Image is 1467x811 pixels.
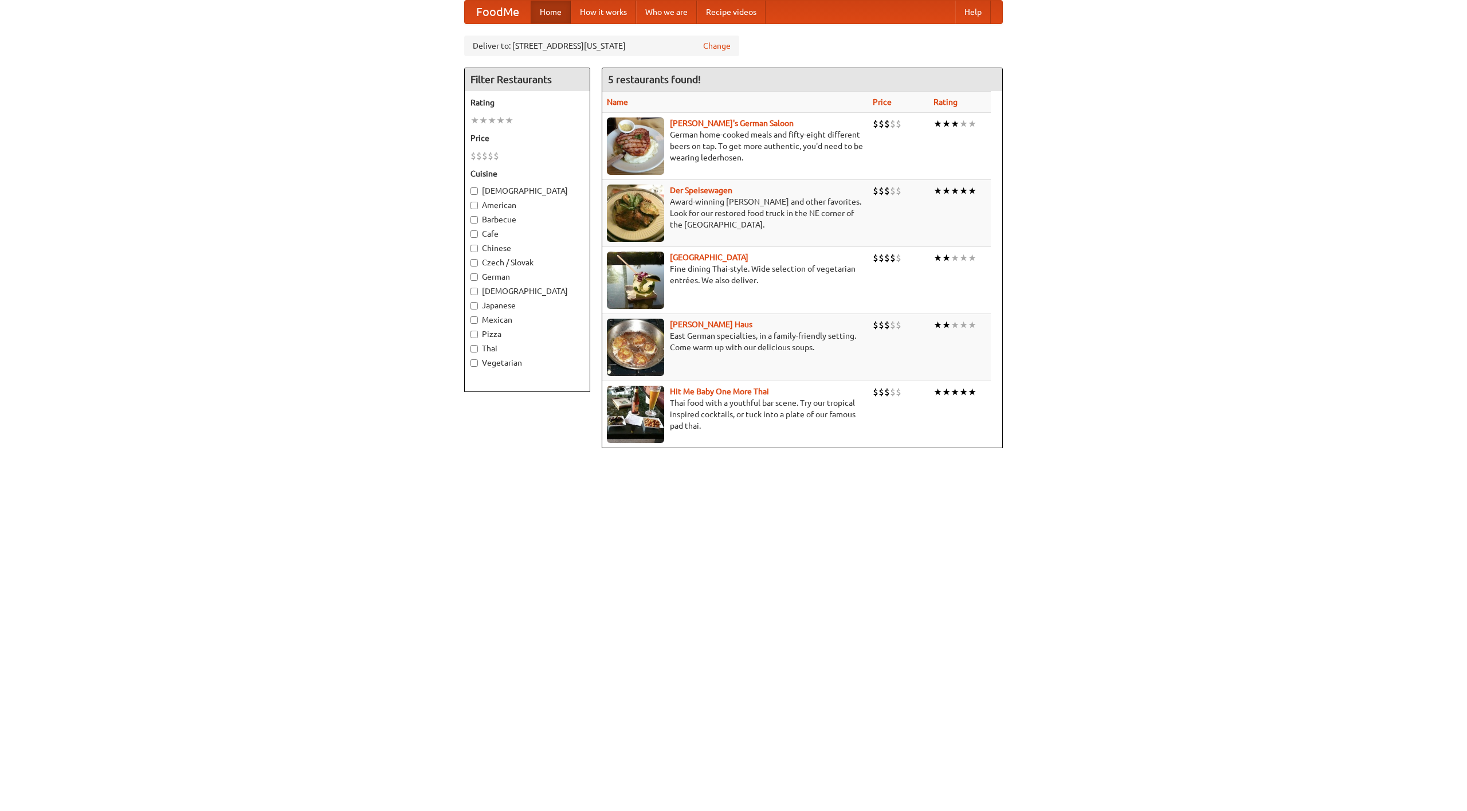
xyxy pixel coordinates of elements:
label: Czech / Slovak [470,257,584,268]
li: $ [873,117,878,130]
li: ★ [959,185,968,197]
li: ★ [951,386,959,398]
label: Japanese [470,300,584,311]
img: speisewagen.jpg [607,185,664,242]
li: ★ [496,114,505,127]
h4: Filter Restaurants [465,68,590,91]
label: Pizza [470,328,584,340]
p: Award-winning [PERSON_NAME] and other favorites. Look for our restored food truck in the NE corne... [607,196,864,230]
a: Name [607,97,628,107]
li: $ [873,319,878,331]
li: $ [873,252,878,264]
li: ★ [470,114,479,127]
p: Fine dining Thai-style. Wide selection of vegetarian entrées. We also deliver. [607,263,864,286]
a: Rating [933,97,958,107]
li: ★ [951,117,959,130]
li: $ [878,185,884,197]
a: Recipe videos [697,1,766,23]
li: ★ [959,386,968,398]
label: [DEMOGRAPHIC_DATA] [470,185,584,197]
img: esthers.jpg [607,117,664,175]
a: Der Speisewagen [670,186,732,195]
h5: Price [470,132,584,144]
li: ★ [488,114,496,127]
label: Chinese [470,242,584,254]
li: ★ [942,252,951,264]
li: $ [884,386,890,398]
ng-pluralize: 5 restaurants found! [608,74,701,85]
li: ★ [968,386,976,398]
img: satay.jpg [607,252,664,309]
a: Price [873,97,892,107]
p: German home-cooked meals and fifty-eight different beers on tap. To get more authentic, you'd nee... [607,129,864,163]
li: ★ [933,252,942,264]
li: $ [878,319,884,331]
li: $ [896,185,901,197]
li: $ [896,386,901,398]
li: ★ [942,185,951,197]
li: ★ [933,319,942,331]
p: Thai food with a youthful bar scene. Try our tropical inspired cocktails, or tuck into a plate of... [607,397,864,432]
li: ★ [942,117,951,130]
li: ★ [959,319,968,331]
label: Vegetarian [470,357,584,369]
input: American [470,202,478,209]
li: $ [476,150,482,162]
li: $ [884,117,890,130]
input: [DEMOGRAPHIC_DATA] [470,187,478,195]
label: Mexican [470,314,584,326]
li: ★ [933,117,942,130]
label: Cafe [470,228,584,240]
input: Chinese [470,245,478,252]
li: $ [896,252,901,264]
li: $ [878,252,884,264]
li: $ [488,150,493,162]
a: FoodMe [465,1,531,23]
h5: Cuisine [470,168,584,179]
p: East German specialties, in a family-friendly setting. Come warm up with our delicious soups. [607,330,864,353]
li: ★ [968,185,976,197]
label: Barbecue [470,214,584,225]
input: Mexican [470,316,478,324]
li: ★ [968,117,976,130]
li: ★ [951,319,959,331]
a: Hit Me Baby One More Thai [670,387,769,396]
div: Deliver to: [STREET_ADDRESS][US_STATE] [464,36,739,56]
a: [PERSON_NAME]'s German Saloon [670,119,794,128]
li: ★ [505,114,513,127]
li: ★ [959,252,968,264]
li: $ [896,117,901,130]
a: Home [531,1,571,23]
li: $ [493,150,499,162]
li: ★ [968,252,976,264]
a: [GEOGRAPHIC_DATA] [670,253,748,262]
li: $ [890,185,896,197]
li: $ [873,185,878,197]
li: $ [890,117,896,130]
li: $ [884,319,890,331]
li: $ [873,386,878,398]
li: ★ [933,185,942,197]
input: Thai [470,345,478,352]
input: Vegetarian [470,359,478,367]
li: ★ [951,252,959,264]
li: $ [470,150,476,162]
label: Thai [470,343,584,354]
label: American [470,199,584,211]
li: $ [878,117,884,130]
li: ★ [933,386,942,398]
a: Who we are [636,1,697,23]
b: [PERSON_NAME] Haus [670,320,752,329]
li: $ [482,150,488,162]
li: ★ [479,114,488,127]
li: ★ [942,386,951,398]
li: ★ [968,319,976,331]
input: Japanese [470,302,478,309]
li: $ [890,386,896,398]
h5: Rating [470,97,584,108]
input: Czech / Slovak [470,259,478,267]
li: ★ [951,185,959,197]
